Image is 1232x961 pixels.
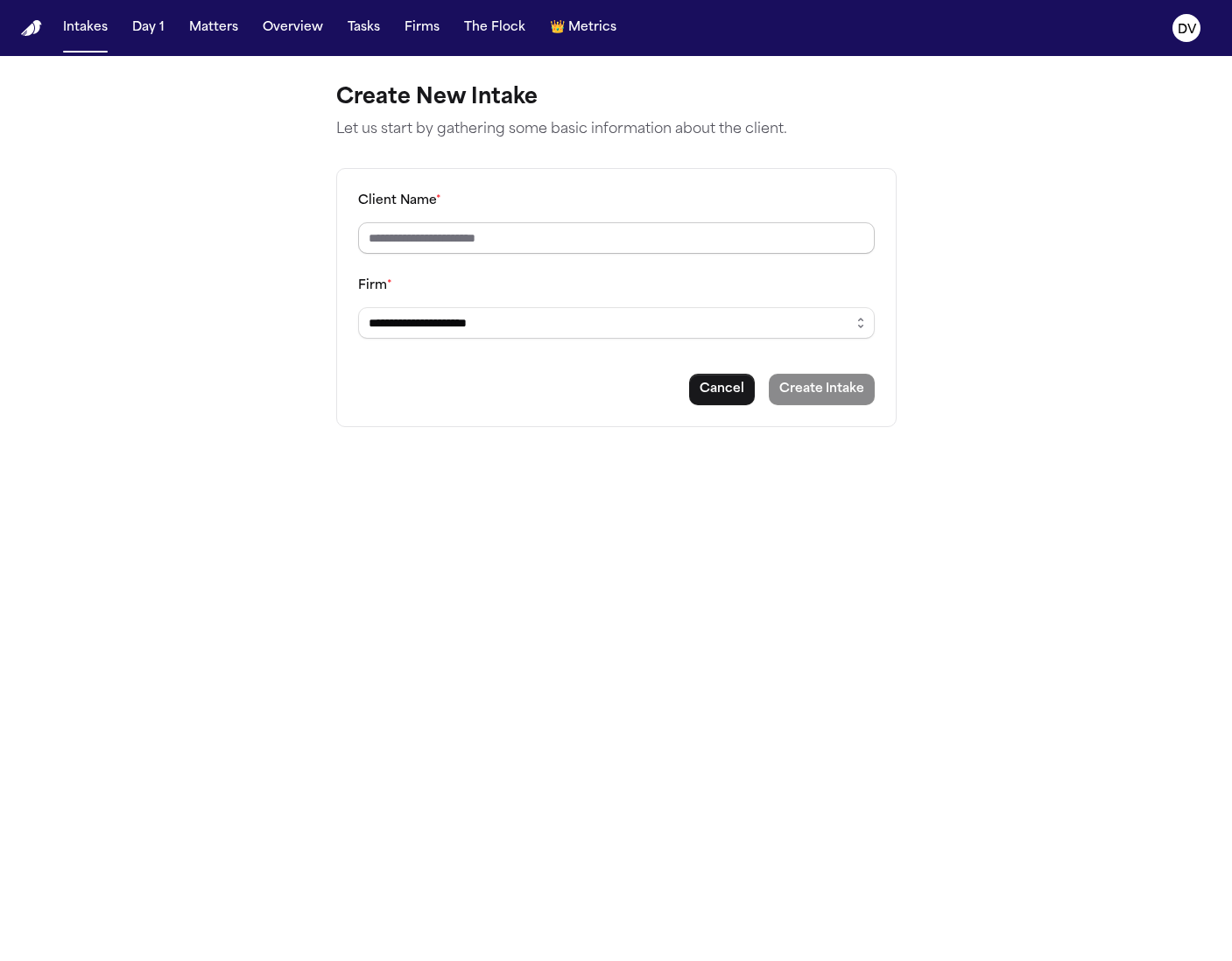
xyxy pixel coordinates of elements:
button: Create intake [769,374,875,405]
button: Cancel intake creation [689,374,755,405]
button: Day 1 [125,12,172,44]
button: crownMetrics [543,12,623,44]
label: Firm [358,279,392,292]
p: Let us start by gathering some basic information about the client. [336,119,897,140]
button: Intakes [56,12,115,44]
button: Firms [398,12,447,44]
label: Client Name [358,194,441,207]
input: Select a firm [358,307,875,339]
button: Tasks [341,12,387,44]
h1: Create New Intake [336,84,897,112]
button: Overview [256,12,330,44]
button: The Flock [457,12,532,44]
a: Home [21,20,42,37]
img: Finch Logo [21,20,42,37]
button: Matters [182,12,245,44]
input: Client name [358,222,875,254]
